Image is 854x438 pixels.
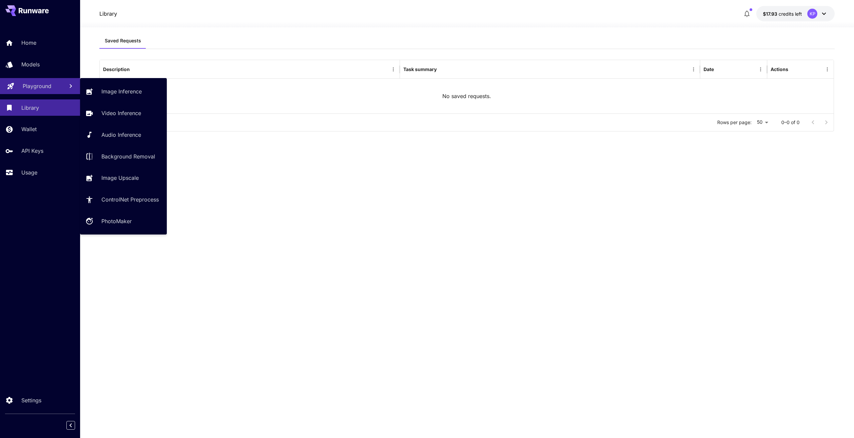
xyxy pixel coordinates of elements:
[99,10,117,18] nav: breadcrumb
[807,9,817,19] div: KP
[763,11,779,17] span: $17.93
[21,60,40,68] p: Models
[105,38,141,44] span: Saved Requests
[80,170,167,186] a: Image Upscale
[66,421,75,430] button: Collapse sidebar
[80,191,167,208] a: ControlNet Preprocess
[80,127,167,143] a: Audio Inference
[717,119,752,126] p: Rows per page:
[101,152,155,160] p: Background Removal
[21,39,36,47] p: Home
[781,119,800,126] p: 0–0 of 0
[101,217,132,225] p: PhotoMaker
[779,11,802,17] span: credits left
[101,131,141,139] p: Audio Inference
[23,82,51,90] p: Playground
[21,104,39,112] p: Library
[21,125,37,133] p: Wallet
[823,65,832,74] button: Menu
[389,65,398,74] button: Menu
[715,65,724,74] button: Sort
[101,87,142,95] p: Image Inference
[437,65,447,74] button: Sort
[130,65,140,74] button: Sort
[771,66,788,72] div: Actions
[80,83,167,100] a: Image Inference
[763,10,802,17] div: $17.92819
[71,419,80,431] div: Collapse sidebar
[80,105,167,121] a: Video Inference
[101,109,141,117] p: Video Inference
[403,66,437,72] div: Task summary
[21,396,41,404] p: Settings
[101,174,139,182] p: Image Upscale
[754,117,771,127] div: 50
[99,10,117,18] p: Library
[756,6,835,21] button: $17.92819
[80,148,167,164] a: Background Removal
[101,195,159,203] p: ControlNet Preprocess
[21,168,37,176] p: Usage
[80,213,167,230] a: PhotoMaker
[689,65,698,74] button: Menu
[756,65,765,74] button: Menu
[103,66,130,72] div: Description
[704,66,714,72] div: Date
[21,147,43,155] p: API Keys
[442,92,491,100] p: No saved requests.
